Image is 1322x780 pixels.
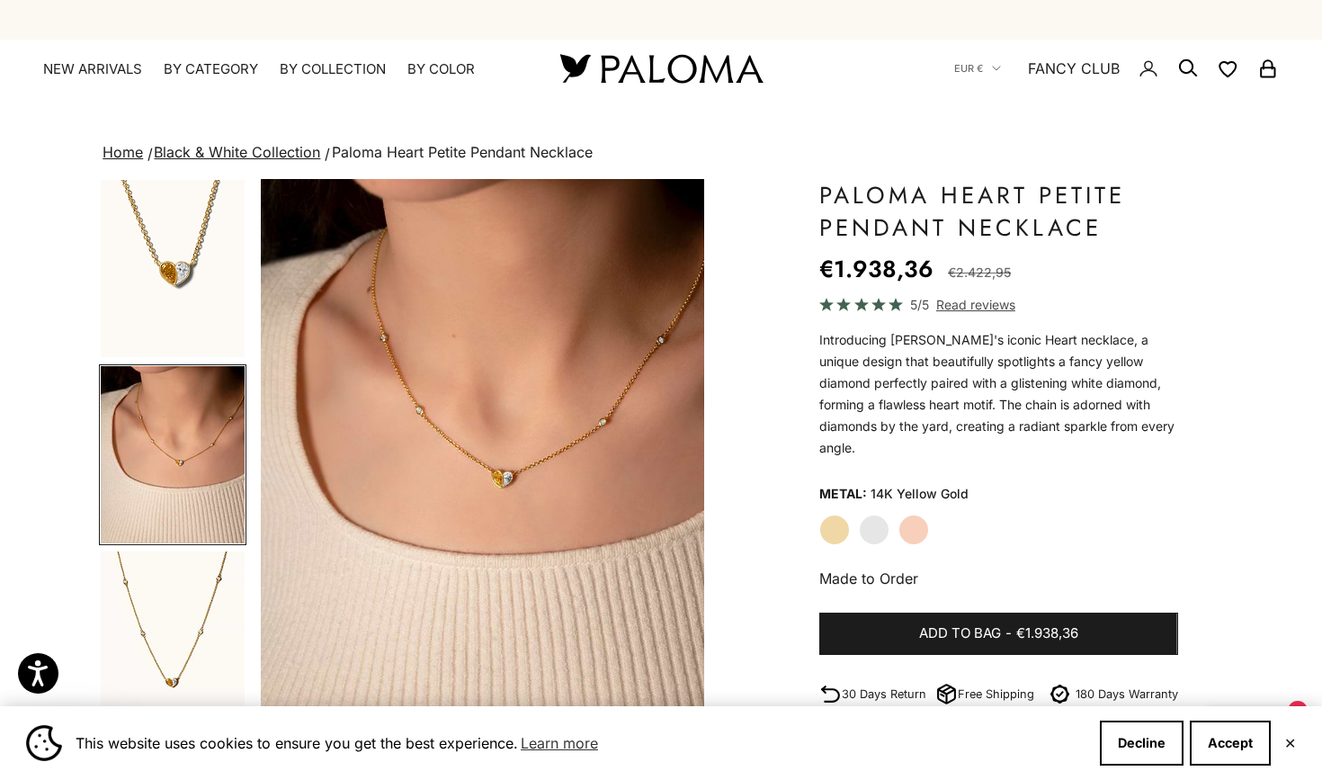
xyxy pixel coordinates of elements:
[1076,685,1178,704] p: 180 Days Warranty
[819,613,1178,656] button: Add to bag-€1.938,36
[261,179,704,727] img: #YellowGold #WhiteGold #RoseGold
[1190,721,1271,766] button: Accept
[99,550,246,731] button: Go to item 5
[819,294,1178,315] a: 5/5 Read reviews
[518,730,601,757] a: Learn more
[1016,623,1078,645] span: €1.938,36
[948,262,1011,283] compare-at-price: €2.422,95
[842,685,926,704] p: 30 Days Return
[99,364,246,545] button: Go to item 4
[1284,738,1296,749] button: Close
[819,329,1178,459] div: Introducing [PERSON_NAME]'s iconic Heart necklace, a unique design that beautifully spotlights a ...
[819,567,1178,590] p: Made to Order
[261,179,704,727] div: Item 4 of 20
[101,551,245,729] img: #YellowGold
[76,730,1085,757] span: This website uses cookies to ensure you get the best experience.
[1100,721,1184,766] button: Decline
[936,294,1015,315] span: Read reviews
[819,179,1178,244] h1: Paloma Heart Petite Pendant Necklace
[407,60,475,78] summary: By Color
[819,480,867,507] legend: Metal:
[958,685,1034,704] p: Free Shipping
[954,60,983,76] span: EUR €
[43,60,142,78] a: NEW ARRIVALS
[819,251,933,287] sale-price: €1.938,36
[43,60,517,78] nav: Primary navigation
[101,366,245,543] img: #YellowGold #WhiteGold #RoseGold
[99,178,246,359] button: Go to item 1
[332,143,593,161] span: Paloma Heart Petite Pendant Necklace
[1028,57,1120,80] a: FANCY CLUB
[26,725,62,761] img: Cookie banner
[101,180,245,357] img: #YellowGold
[103,143,143,161] a: Home
[154,143,320,161] a: Black & White Collection
[280,60,386,78] summary: By Collection
[919,623,1001,645] span: Add to bag
[954,60,1001,76] button: EUR €
[871,480,969,507] variant-option-value: 14K Yellow Gold
[99,140,1223,166] nav: breadcrumbs
[164,60,258,78] summary: By Category
[954,40,1279,97] nav: Secondary navigation
[910,294,929,315] span: 5/5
